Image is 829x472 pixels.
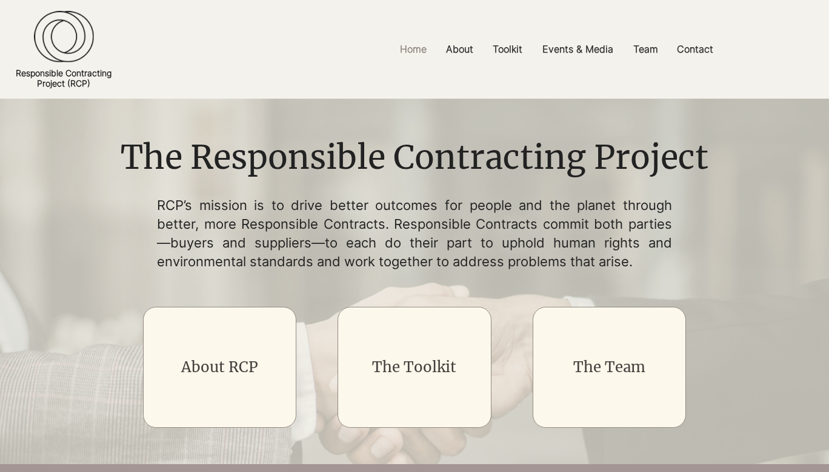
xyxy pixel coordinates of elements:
[394,36,433,63] p: Home
[484,36,533,63] a: Toolkit
[157,196,672,270] p: RCP’s mission is to drive better outcomes for people and the planet through better, more Responsi...
[487,36,528,63] p: Toolkit
[536,36,619,63] p: Events & Media
[372,358,456,376] a: The Toolkit
[533,36,624,63] a: Events & Media
[573,358,645,376] a: The Team
[668,36,724,63] a: Contact
[286,36,829,63] nav: Site
[671,36,719,63] p: Contact
[437,36,484,63] a: About
[627,36,664,63] p: Team
[181,358,258,376] a: About RCP
[16,68,112,88] a: Responsible ContractingProject (RCP)
[440,36,479,63] p: About
[391,36,437,63] a: Home
[624,36,668,63] a: Team
[112,135,717,181] h1: The Responsible Contracting Project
